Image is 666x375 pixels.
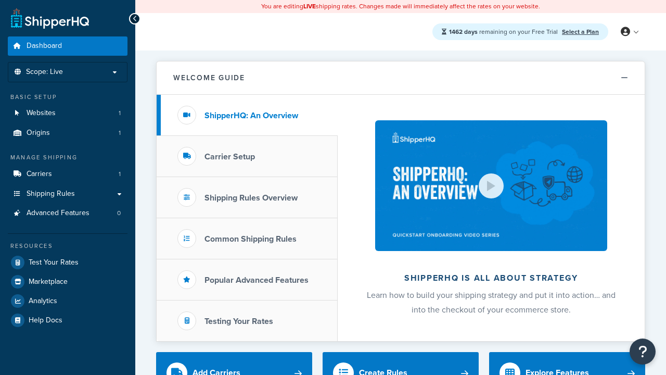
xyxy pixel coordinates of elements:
[27,42,62,51] span: Dashboard
[8,104,127,123] a: Websites1
[27,109,56,118] span: Websites
[8,165,127,184] a: Carriers1
[29,258,79,267] span: Test Your Rates
[449,27,478,36] strong: 1462 days
[8,36,127,56] a: Dashboard
[449,27,559,36] span: remaining on your Free Trial
[8,242,127,251] div: Resources
[117,209,121,218] span: 0
[562,27,599,36] a: Select a Plan
[27,190,75,198] span: Shipping Rules
[119,109,121,118] span: 1
[204,193,298,203] h3: Shipping Rules Overview
[8,272,127,291] a: Marketplace
[204,317,273,326] h3: Testing Your Rates
[8,123,127,143] li: Origins
[8,292,127,310] a: Analytics
[157,61,645,95] button: Welcome Guide
[630,339,656,365] button: Open Resource Center
[365,273,617,283] h2: ShipperHQ is all about strategy
[204,276,309,285] h3: Popular Advanced Features
[173,74,245,82] h2: Welcome Guide
[8,253,127,272] a: Test Your Rates
[27,209,89,218] span: Advanced Features
[26,68,63,77] span: Scope: Live
[27,129,50,137] span: Origins
[375,120,607,251] img: ShipperHQ is all about strategy
[8,184,127,204] a: Shipping Rules
[8,93,127,102] div: Basic Setup
[27,170,52,179] span: Carriers
[204,111,298,120] h3: ShipperHQ: An Overview
[303,2,316,11] b: LIVE
[367,289,616,316] span: Learn how to build your shipping strategy and put it into action… and into the checkout of your e...
[8,153,127,162] div: Manage Shipping
[8,165,127,184] li: Carriers
[119,129,121,137] span: 1
[29,278,68,286] span: Marketplace
[204,152,255,161] h3: Carrier Setup
[8,204,127,223] a: Advanced Features0
[29,316,62,325] span: Help Docs
[119,170,121,179] span: 1
[8,104,127,123] li: Websites
[8,311,127,330] a: Help Docs
[8,123,127,143] a: Origins1
[204,234,297,244] h3: Common Shipping Rules
[29,297,57,306] span: Analytics
[8,204,127,223] li: Advanced Features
